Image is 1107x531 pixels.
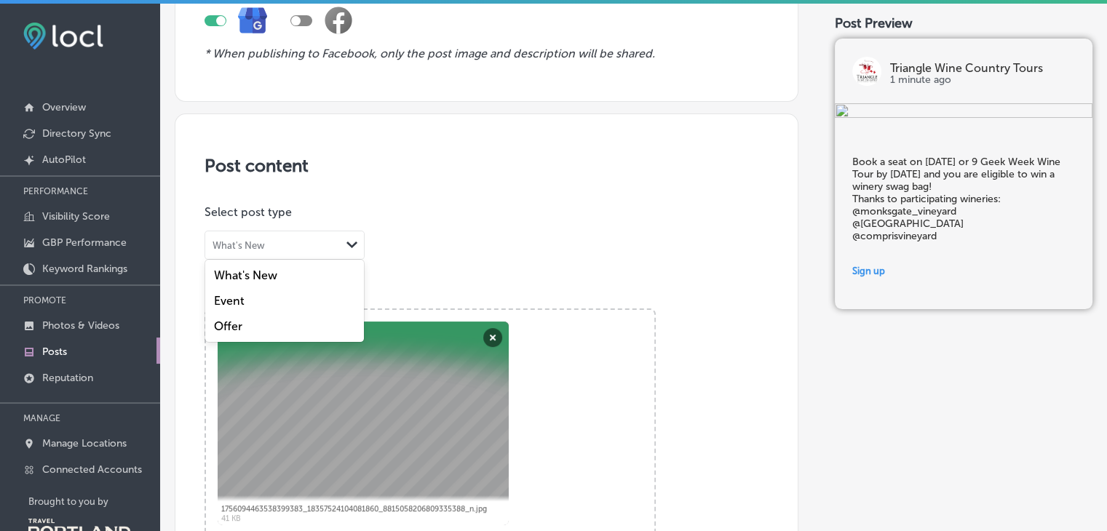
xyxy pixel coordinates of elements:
[213,240,265,251] div: What's New
[42,319,119,332] p: Photos & Videos
[852,57,881,86] img: logo
[890,74,1075,86] p: 1 minute ago
[205,155,769,176] h3: Post content
[42,210,110,223] p: Visibility Score
[42,127,111,140] p: Directory Sync
[852,265,885,276] span: Sign up
[890,63,1075,74] p: Triangle Wine Country Tours
[42,101,86,113] p: Overview
[42,236,127,249] p: GBP Performance
[42,263,127,275] p: Keyword Rankings
[42,153,86,166] p: AutoPilot
[42,437,127,450] p: Manage Locations
[28,496,160,507] p: Brought to you by
[42,463,142,476] p: Connected Accounts
[23,23,103,49] img: fda3e92497d09a02dc62c9cd864e3231.png
[214,294,245,308] label: Event
[214,319,242,333] label: Offer
[835,15,1092,31] div: Post Preview
[852,156,1075,242] h5: Book a seat on [DATE] or 9 Geek Week Wine Tour by [DATE] and you are eligible to win a winery swa...
[835,103,1092,121] img: 91722fc0-f299-4fc2-beac-ef01bd24350b
[214,268,277,282] label: What's New
[42,346,67,358] p: Posts
[205,283,769,297] p: Image
[205,205,769,219] p: Select post type
[42,372,93,384] p: Reputation
[205,47,655,60] i: * When publishing to Facebook, only the post image and description will be shared.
